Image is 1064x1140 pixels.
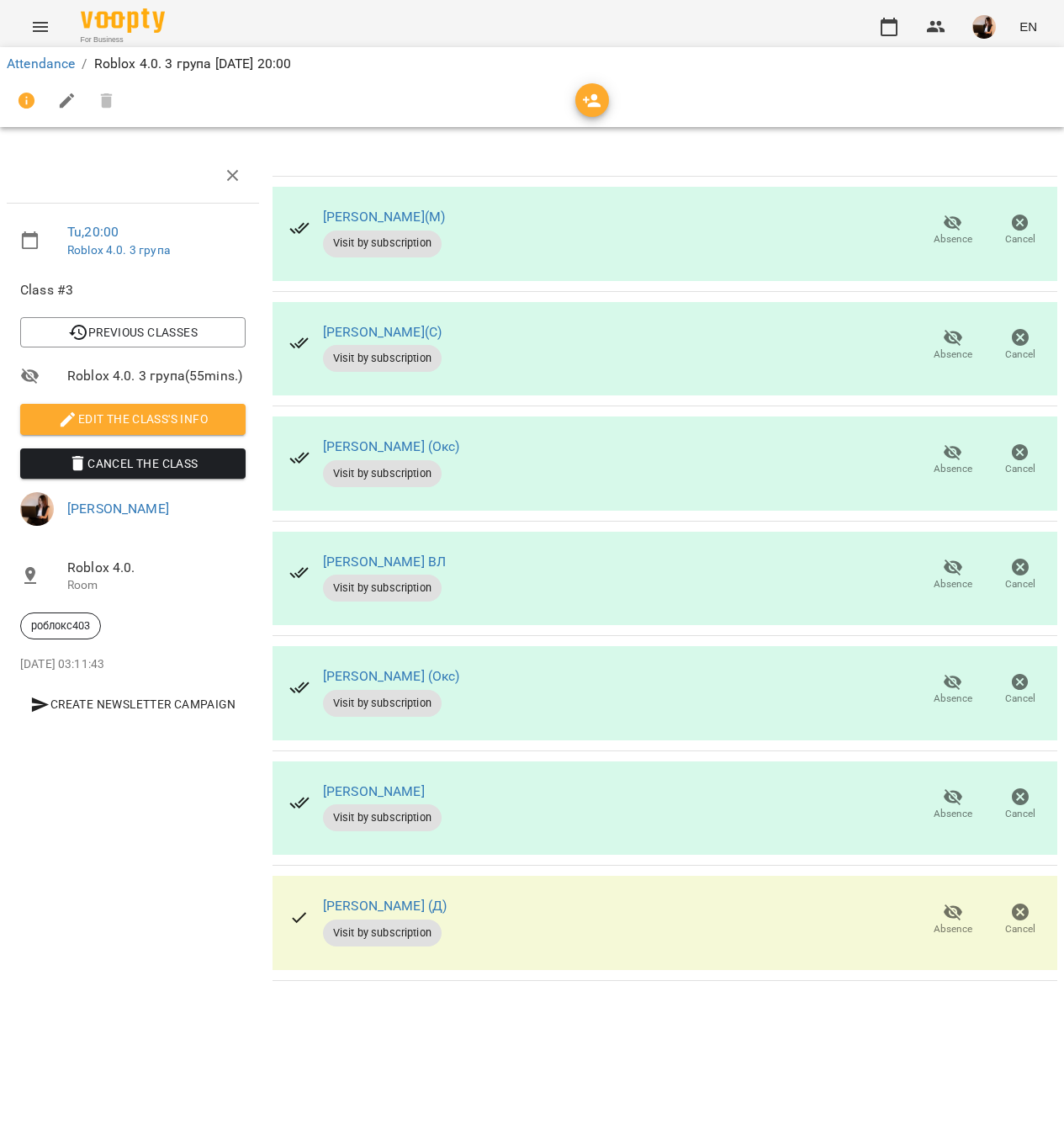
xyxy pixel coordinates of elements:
a: [PERSON_NAME] (Окс) [323,668,460,684]
span: Visit by subscription [323,925,442,941]
span: Cancel [1005,807,1035,821]
span: Cancel [1005,922,1035,936]
span: Visit by subscription [323,466,442,481]
span: роблокс403 [21,618,100,634]
button: Cancel [987,321,1054,369]
span: Edit the class's Info [34,409,232,429]
button: Absence [919,666,987,713]
span: Create Newsletter Campaign [27,694,239,714]
span: Visit by subscription [323,810,442,825]
button: Cancel [987,896,1054,943]
nav: breadcrumb [7,54,1057,74]
button: Absence [919,552,987,599]
span: Absence [934,347,972,362]
a: [PERSON_NAME] [67,501,169,517]
button: EN [1013,11,1044,42]
a: [PERSON_NAME] ВЛ [323,554,446,570]
span: Absence [934,462,972,476]
button: Cancel [987,782,1054,829]
span: Cancel [1005,347,1035,362]
span: Absence [934,922,972,936]
div: роблокс403 [20,612,101,639]
button: Absence [919,896,987,943]
span: Absence [934,807,972,821]
span: Cancel [1005,692,1035,706]
span: Cancel [1005,232,1035,247]
span: Absence [934,577,972,591]
span: Absence [934,232,972,247]
button: Cancel [987,437,1054,484]
button: Cancel the class [20,448,246,479]
p: [DATE] 03:11:43 [20,656,246,673]
a: [PERSON_NAME](С) [323,324,442,340]
span: For Business [81,34,165,45]
p: Roblox 4.0. 3 група [DATE] 20:00 [94,54,292,74]
span: EN [1019,18,1037,35]
span: Roblox 4.0. [67,558,246,578]
span: Visit by subscription [323,581,442,596]
button: Cancel [987,207,1054,254]
button: Menu [20,7,61,47]
button: Absence [919,782,987,829]
a: Roblox 4.0. 3 група [67,243,170,257]
img: f1c8304d7b699b11ef2dd1d838014dff.jpg [972,15,996,39]
a: [PERSON_NAME] [323,783,425,799]
li: / [82,54,87,74]
button: Previous Classes [20,317,246,347]
p: Room [67,577,246,594]
img: Voopty Logo [81,8,165,33]
span: Previous Classes [34,322,232,342]
button: Edit the class's Info [20,404,246,434]
span: Class #3 [20,280,246,300]
a: Tu , 20:00 [67,224,119,240]
a: [PERSON_NAME] (Окс) [323,438,460,454]
span: Cancel the class [34,453,232,474]
span: Visit by subscription [323,236,442,251]
button: Absence [919,321,987,369]
span: Visit by subscription [323,696,442,711]
a: [PERSON_NAME](М) [323,209,445,225]
button: Cancel [987,552,1054,599]
button: Create Newsletter Campaign [20,689,246,719]
span: Cancel [1005,462,1035,476]
span: Absence [934,692,972,706]
img: f1c8304d7b699b11ef2dd1d838014dff.jpg [20,492,54,526]
span: Visit by subscription [323,351,442,366]
a: [PERSON_NAME] (Д) [323,898,447,914]
span: Roblox 4.0. 3 група ( 55 mins. ) [67,366,246,386]
a: Attendance [7,56,75,72]
button: Absence [919,437,987,484]
button: Cancel [987,666,1054,713]
span: Cancel [1005,577,1035,591]
button: Absence [919,207,987,254]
